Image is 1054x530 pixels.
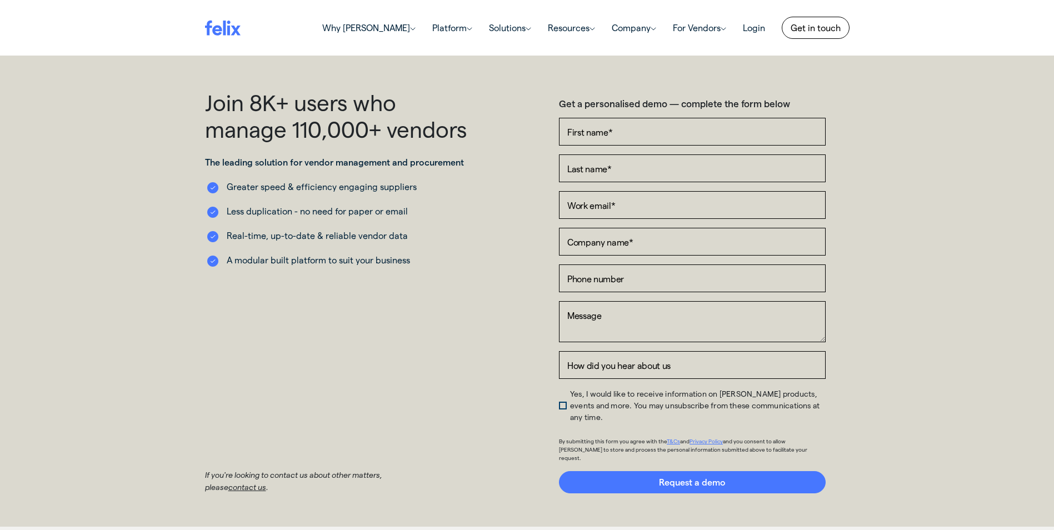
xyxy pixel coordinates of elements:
span: and you consent to allow [PERSON_NAME] to store and process the personal information submitted ab... [559,438,807,461]
span: Yes, I would like to receive information on [PERSON_NAME] products, events and more. You may unsu... [570,389,820,422]
a: Login [735,17,773,39]
a: For Vendors [665,17,735,39]
a: contact us [228,482,266,492]
li: Less duplication - no need for paper or email [205,204,472,218]
li: A modular built platform to suit your business [205,253,472,267]
p: If you're looking to contact us about other matters, please . [205,469,427,494]
li: Greater speed & efficiency engaging suppliers [205,180,472,193]
img: felix logo [205,20,241,35]
a: Why [PERSON_NAME] [314,17,424,39]
a: Platform [424,17,481,39]
a: Company [603,17,665,39]
a: T&Cs [667,438,680,444]
li: Real-time, up-to-date & reliable vendor data [205,229,472,242]
a: Get in touch [782,17,850,39]
span: and [680,438,690,444]
input: Request a demo [559,471,826,493]
a: Solutions [481,17,540,39]
a: Privacy Policy [690,438,723,444]
strong: The leading solution for vendor management and procurement [205,157,464,167]
a: Resources [540,17,603,39]
span: By submitting this form you agree with the [559,438,667,444]
h1: Join 8K+ users who manage 110,000+ vendors [205,89,472,142]
strong: Get a personalised demo — complete the form below [559,98,790,109]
